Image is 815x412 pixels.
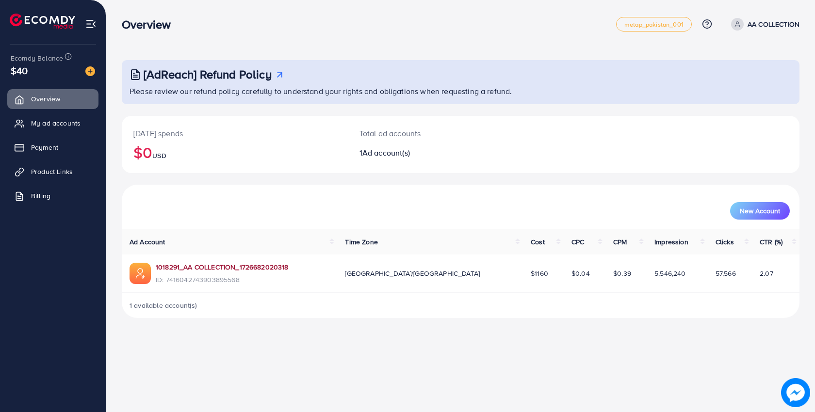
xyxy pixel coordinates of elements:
[7,138,98,157] a: Payment
[760,269,773,278] span: 2.07
[130,301,197,310] span: 1 available account(s)
[748,18,799,30] p: AA COLLECTION
[613,269,631,278] span: $0.39
[654,237,688,247] span: Impression
[654,269,685,278] span: 5,546,240
[85,66,95,76] img: image
[359,127,505,139] p: Total ad accounts
[531,269,548,278] span: $1160
[10,14,75,29] img: logo
[7,89,98,109] a: Overview
[31,191,50,201] span: Billing
[133,143,336,161] h2: $0
[7,162,98,181] a: Product Links
[156,275,289,285] span: ID: 7416042743903895568
[130,263,151,284] img: ic-ads-acc.e4c84228.svg
[727,18,799,31] a: AA COLLECTION
[156,262,289,272] a: 1018291_AA COLLECTION_1726682020318
[31,167,73,176] span: Product Links
[616,17,692,32] a: metap_pakistan_001
[11,53,63,63] span: Ecomdy Balance
[345,269,480,278] span: [GEOGRAPHIC_DATA]/[GEOGRAPHIC_DATA]
[571,237,584,247] span: CPC
[571,269,590,278] span: $0.04
[716,237,734,247] span: Clicks
[133,127,336,139] p: [DATE] spends
[122,17,179,32] h3: Overview
[781,378,810,407] img: image
[7,186,98,206] a: Billing
[760,237,782,247] span: CTR (%)
[11,63,28,78] span: $40
[7,113,98,133] a: My ad accounts
[31,118,81,128] span: My ad accounts
[613,237,627,247] span: CPM
[144,67,272,81] h3: [AdReach] Refund Policy
[31,143,58,152] span: Payment
[624,21,684,28] span: metap_pakistan_001
[716,269,736,278] span: 57,566
[130,85,794,97] p: Please review our refund policy carefully to understand your rights and obligations when requesti...
[130,237,165,247] span: Ad Account
[85,18,97,30] img: menu
[31,94,60,104] span: Overview
[531,237,545,247] span: Cost
[362,147,410,158] span: Ad account(s)
[740,207,780,214] span: New Account
[345,237,377,247] span: Time Zone
[730,202,790,220] button: New Account
[152,151,166,160] span: USD
[359,148,505,158] h2: 1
